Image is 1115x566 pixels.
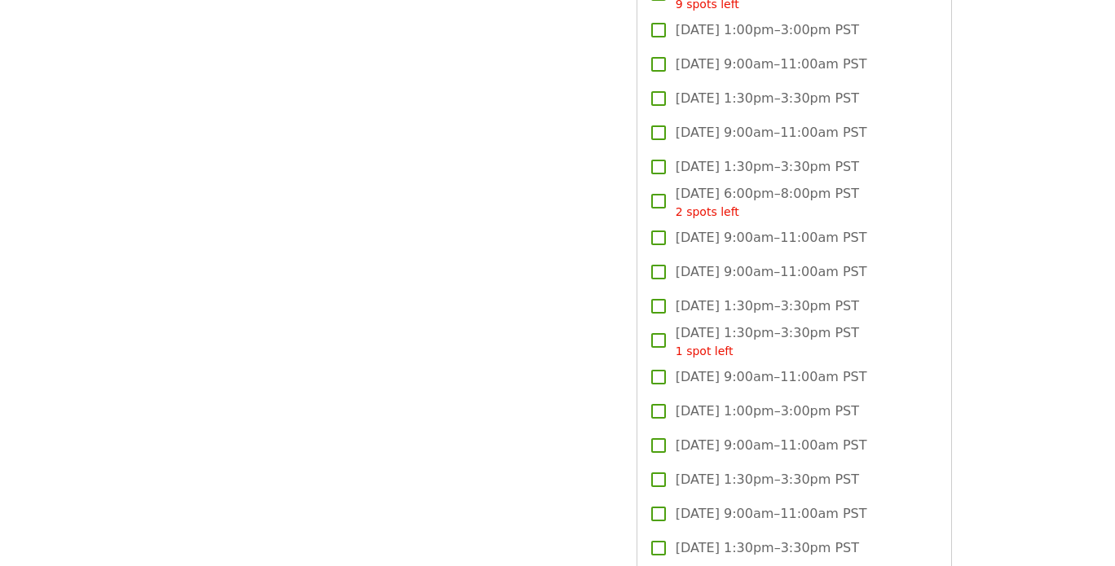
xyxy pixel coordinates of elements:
[676,262,867,282] span: [DATE] 9:00am–11:00am PST
[676,436,867,455] span: [DATE] 9:00am–11:00am PST
[676,89,859,108] span: [DATE] 1:30pm–3:30pm PST
[676,123,867,143] span: [DATE] 9:00am–11:00am PST
[676,184,859,221] span: [DATE] 6:00pm–8:00pm PST
[676,470,859,489] span: [DATE] 1:30pm–3:30pm PST
[676,157,859,177] span: [DATE] 1:30pm–3:30pm PST
[676,504,867,524] span: [DATE] 9:00am–11:00am PST
[676,228,867,248] span: [DATE] 9:00am–11:00am PST
[676,344,734,358] span: 1 spot left
[676,205,739,218] span: 2 spots left
[676,323,859,360] span: [DATE] 1:30pm–3:30pm PST
[676,367,867,387] span: [DATE] 9:00am–11:00am PST
[676,401,859,421] span: [DATE] 1:00pm–3:00pm PST
[676,20,859,40] span: [DATE] 1:00pm–3:00pm PST
[676,296,859,316] span: [DATE] 1:30pm–3:30pm PST
[676,538,859,558] span: [DATE] 1:30pm–3:30pm PST
[676,55,867,74] span: [DATE] 9:00am–11:00am PST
